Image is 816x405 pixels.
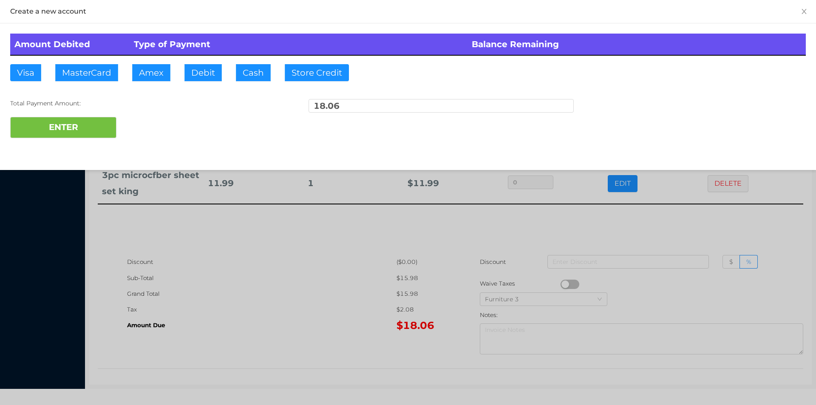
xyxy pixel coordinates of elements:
[184,64,222,81] button: Debit
[801,8,807,15] i: icon: close
[130,34,468,55] th: Type of Payment
[10,34,130,55] th: Amount Debited
[10,7,806,16] div: Create a new account
[10,117,116,138] button: ENTER
[132,64,170,81] button: Amex
[55,64,118,81] button: MasterCard
[10,99,275,108] div: Total Payment Amount:
[285,64,349,81] button: Store Credit
[10,64,41,81] button: Visa
[236,64,271,81] button: Cash
[467,34,806,55] th: Balance Remaining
